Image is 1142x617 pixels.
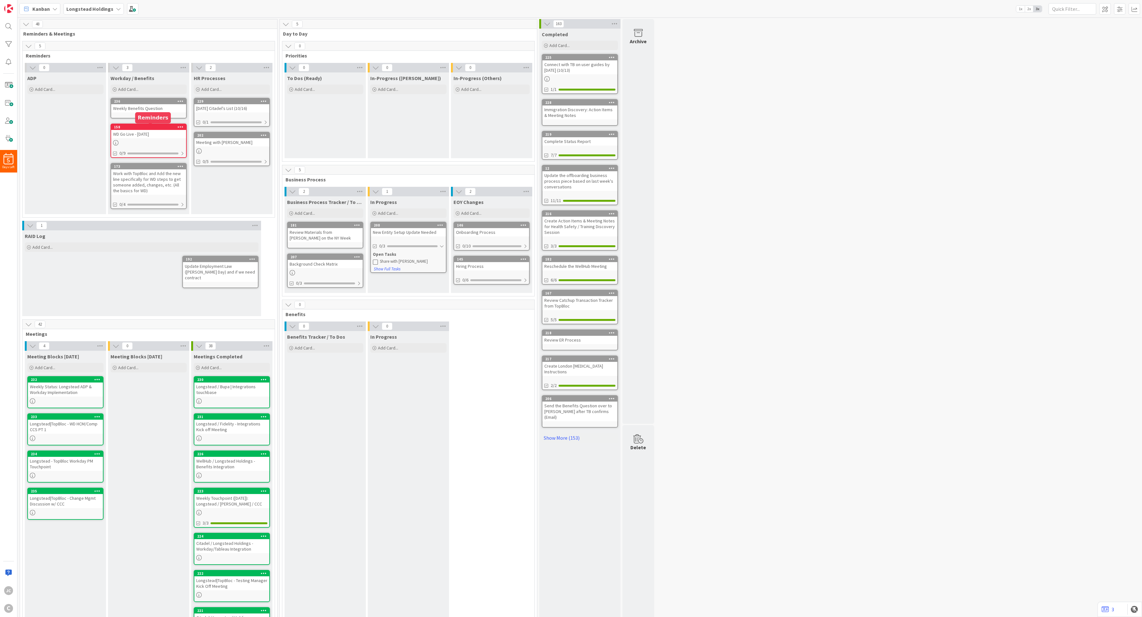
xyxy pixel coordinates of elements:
[114,125,186,129] div: 158
[26,52,267,59] span: Reminders
[32,20,43,28] span: 48
[288,222,363,242] div: 181Review Materials from [PERSON_NAME] on the NY Week
[462,243,471,249] span: 0/10
[28,377,103,397] div: 232Weekly Status: Longstead ADP & Workday Implementation
[31,489,103,493] div: 235
[370,199,397,205] span: In Progress
[4,604,13,613] div: C
[194,488,269,494] div: 223
[119,201,125,208] span: 0/4
[1102,606,1114,613] a: 3
[542,396,617,402] div: 206
[111,98,186,104] div: 236
[454,222,529,236] div: 146Onboarding Process
[119,150,125,157] span: 0/9
[551,382,557,389] span: 2/2
[291,223,363,227] div: 181
[371,222,446,236] div: 208New Entity Setup Update Needed
[299,64,309,71] span: 0
[194,98,269,104] div: 229
[28,494,103,508] div: Longstead|TopBloc - Change Mgmt Discussion w/ CCC
[28,488,103,494] div: 235
[285,311,527,317] span: Benefits
[111,98,186,112] div: 236Weekly Benefits Question
[197,571,269,576] div: 222
[382,64,393,71] span: 0
[288,260,363,268] div: Background Check Matrix
[373,266,401,273] button: Show Full Tasks
[4,4,13,13] img: Visit kanbanzone.com
[542,330,617,336] div: 218
[1049,3,1096,15] input: Quick Filter...
[32,244,53,250] span: Add Card...
[197,377,269,382] div: 230
[378,210,398,216] span: Add Card...
[457,223,529,227] div: 146
[285,176,527,183] span: Business Process
[545,291,617,295] div: 167
[28,383,103,397] div: Weekly Status: Longstead ADP & Workday Implementation
[28,377,103,383] div: 232
[183,256,258,282] div: 192Update Employment Law ([PERSON_NAME] Day) and if we need contract
[542,100,617,119] div: 228Immigration Discovery: Action Items & Meeting Notes
[25,233,45,239] span: RAID Log
[382,188,393,195] span: 1
[542,433,618,443] a: Show More (153)
[194,132,269,138] div: 202
[138,115,168,121] h5: Reminders
[542,402,617,421] div: Send the Benefits Question over to [PERSON_NAME] after TB confirms (Email)
[288,254,363,268] div: 207Background Check Matrix
[111,124,186,138] div: 158WD Go Live - [DATE]
[36,222,47,229] span: 1
[453,75,502,81] span: In-Progress (Others)
[380,259,444,264] div: Share with [PERSON_NAME]
[454,262,529,270] div: Hiring Process
[31,452,103,456] div: 234
[203,119,209,125] span: 0/1
[28,451,103,457] div: 234
[542,211,617,217] div: 216
[542,166,617,191] div: 12Update the offboarding business process piece based on last week's conversations
[542,290,617,296] div: 167
[4,586,13,595] div: JC
[201,365,222,370] span: Add Card...
[551,86,557,93] span: 1/1
[545,357,617,361] div: 217
[545,55,617,60] div: 225
[294,166,305,174] span: 5
[453,199,484,205] span: EOY Changes
[111,124,186,130] div: 158
[197,99,269,104] div: 229
[542,356,617,362] div: 217
[549,43,570,48] span: Add Card...
[118,86,138,92] span: Add Card...
[183,256,258,262] div: 192
[26,331,267,337] span: Meetings
[370,75,441,81] span: In-Progress (Jerry)
[28,488,103,508] div: 235Longstead|TopBloc - Change Mgmt Discussion w/ CCC
[542,336,617,344] div: Review ER Process
[194,533,269,553] div: 224Citadel / Longstead Holdings - Workday/Tableau Integration
[194,533,269,539] div: 224
[371,222,446,228] div: 208
[542,132,617,137] div: 219
[203,520,209,526] span: 3/3
[542,137,617,146] div: Complete Status Report
[542,290,617,310] div: 167Review Catchup Transaction Tracker from TopBloc
[291,255,363,259] div: 207
[35,321,45,328] span: 42
[295,210,315,216] span: Add Card...
[545,166,617,171] div: 12
[194,132,269,146] div: 202Meeting with [PERSON_NAME]
[1016,6,1025,12] span: 1x
[283,31,529,37] span: Day to Day
[197,415,269,419] div: 231
[454,256,529,270] div: 145Hiring Process
[194,576,269,590] div: Longstead|TopBloc - Testing Manager Kick Off Meeting
[294,42,305,50] span: 0
[542,31,568,37] span: Completed
[454,222,529,228] div: 146
[194,571,269,590] div: 222Longstead|TopBloc - Testing Manager Kick Off Meeting
[194,539,269,553] div: Citadel / Longstead Holdings - Workday/Tableau Integration
[370,334,397,340] span: In Progress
